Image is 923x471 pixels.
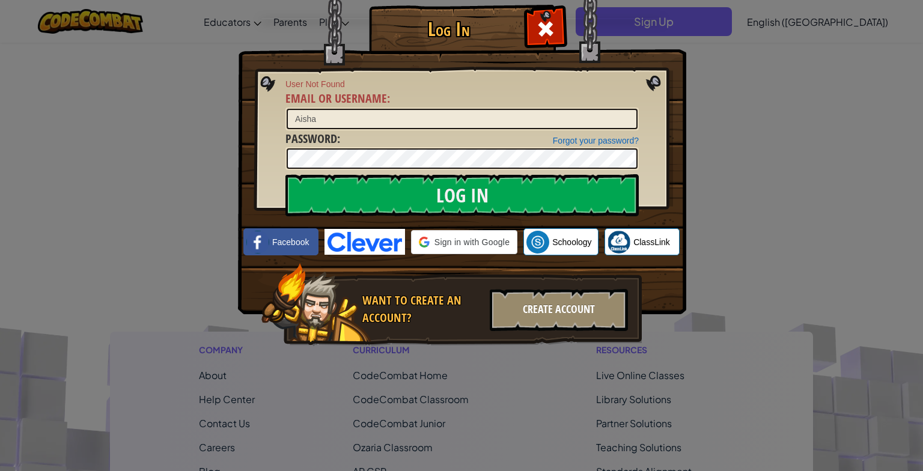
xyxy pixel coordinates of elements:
div: Create Account [490,289,628,331]
span: Password [285,130,337,147]
input: Log In [285,174,639,216]
label: : [285,90,390,108]
h1: Log In [372,19,525,40]
div: Sign in with Google [411,230,517,254]
span: Sign in with Google [434,236,510,248]
a: Forgot your password? [553,136,639,145]
span: Facebook [272,236,309,248]
span: Schoology [552,236,591,248]
div: Want to create an account? [362,292,483,326]
label: : [285,130,340,148]
span: ClassLink [633,236,670,248]
img: classlink-logo-small.png [608,231,630,254]
img: facebook_small.png [246,231,269,254]
img: schoology.png [526,231,549,254]
img: clever-logo-blue.png [324,229,405,255]
span: Email or Username [285,90,387,106]
span: User Not Found [285,78,639,90]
